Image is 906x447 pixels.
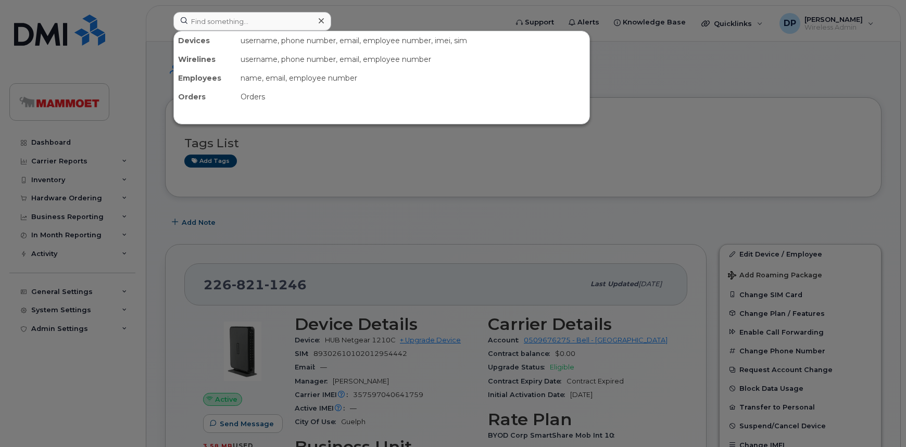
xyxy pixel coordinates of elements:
[174,50,236,69] div: Wirelines
[174,69,236,87] div: Employees
[236,69,589,87] div: name, email, employee number
[236,31,589,50] div: username, phone number, email, employee number, imei, sim
[236,50,589,69] div: username, phone number, email, employee number
[174,87,236,106] div: Orders
[236,87,589,106] div: Orders
[174,31,236,50] div: Devices
[861,402,898,439] iframe: Messenger Launcher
